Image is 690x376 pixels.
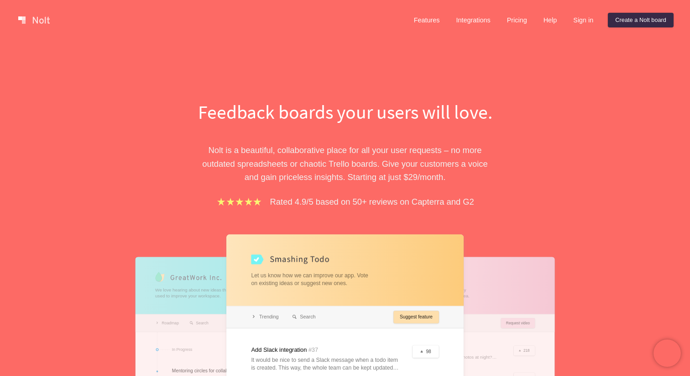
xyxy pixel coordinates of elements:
[500,13,534,27] a: Pricing
[653,339,681,367] iframe: Chatra live chat
[407,13,447,27] a: Features
[188,99,502,125] h1: Feedback boards your users will love.
[566,13,601,27] a: Sign in
[216,196,262,207] img: stars.b067e34983.png
[270,195,474,208] p: Rated 4.9/5 based on 50+ reviews on Capterra and G2
[608,13,674,27] a: Create a Nolt board
[536,13,565,27] a: Help
[188,143,502,184] p: Nolt is a beautiful, collaborative place for all your user requests – no more outdated spreadshee...
[449,13,497,27] a: Integrations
